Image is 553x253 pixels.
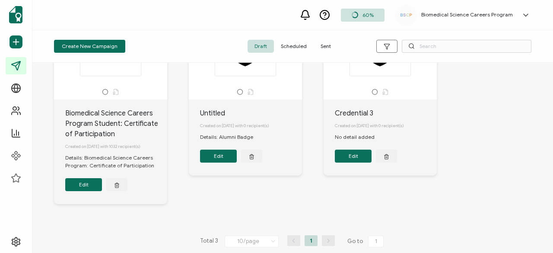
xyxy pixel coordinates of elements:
[65,139,167,154] div: Created on [DATE] with 1032 recipient(s)
[347,235,385,247] span: Go to
[200,235,218,247] span: Total 3
[248,40,274,53] span: Draft
[65,108,167,139] div: Biomedical Science Careers Program Student: Certificate of Participation
[362,12,374,18] span: 60%
[200,118,302,133] div: Created on [DATE] with 0 recipient(s)
[200,133,262,141] div: Details: Alumni Badge
[335,108,437,118] div: Credential 3
[305,235,318,246] li: 1
[400,13,413,17] img: 3b6ce6ee-775d-4489-bad1-90370692108e.png
[274,40,314,53] span: Scheduled
[335,118,437,133] div: Created on [DATE] with 0 recipient(s)
[510,211,553,253] iframe: Chat Widget
[402,40,531,53] input: Search
[9,6,22,23] img: sertifier-logomark-colored.svg
[65,178,102,191] button: Edit
[421,12,513,18] h5: Biomedical Science Careers Program
[200,150,237,163] button: Edit
[335,150,372,163] button: Edit
[335,133,383,141] div: No detail added
[200,108,302,118] div: Untitled
[62,44,118,49] span: Create New Campaign
[65,154,167,170] div: Details: Biomedical Science Careers Program: Certificate of Participation
[54,40,125,53] button: Create New Campaign
[314,40,338,53] span: Sent
[225,236,279,247] input: Select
